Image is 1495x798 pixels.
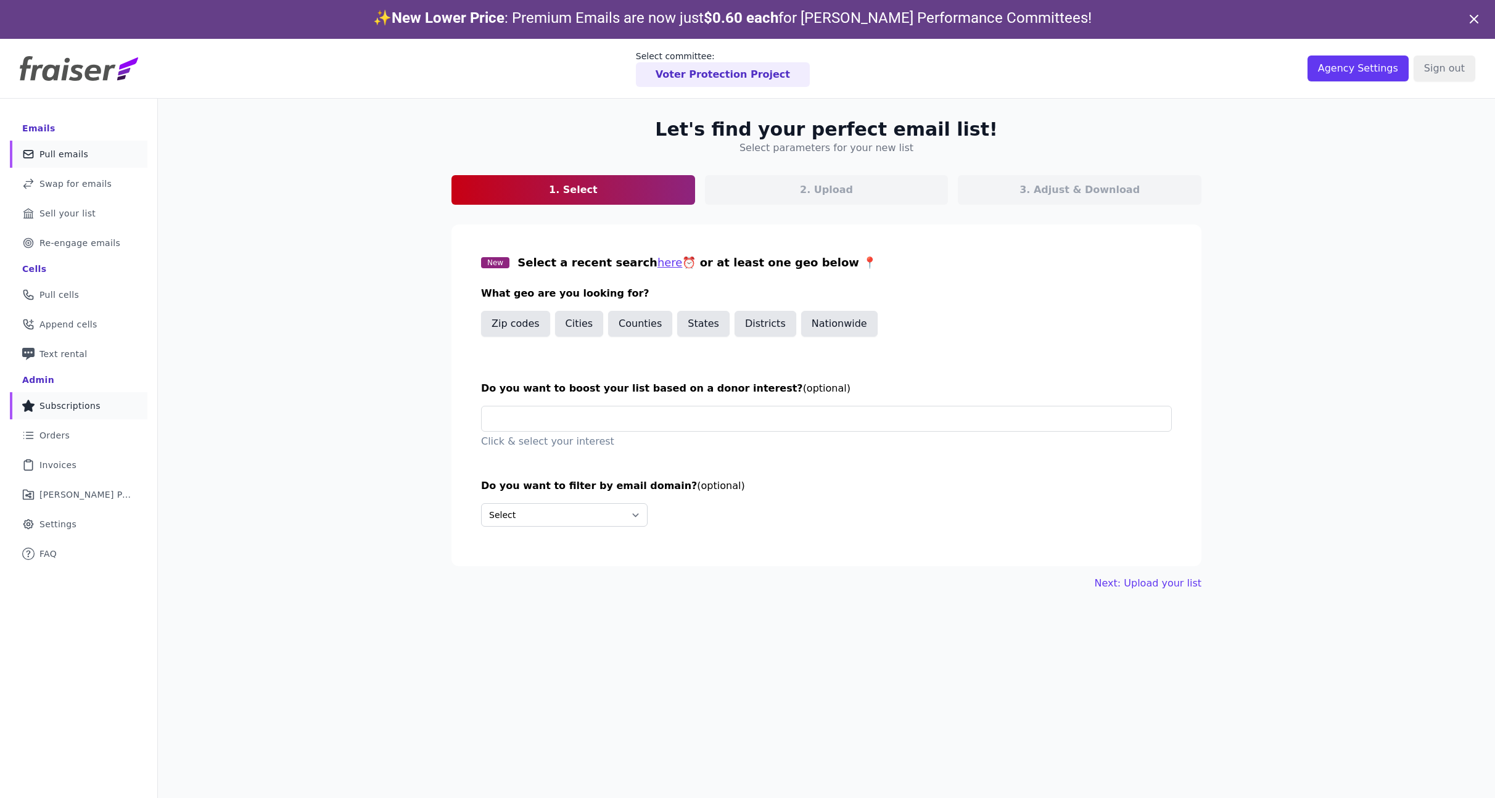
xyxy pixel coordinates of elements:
[39,178,112,190] span: Swap for emails
[1308,56,1409,81] input: Agency Settings
[1019,183,1140,197] p: 3. Adjust & Download
[10,340,147,368] a: Text rental
[10,281,147,308] a: Pull cells
[803,382,850,394] span: (optional)
[677,311,730,337] button: States
[697,480,744,492] span: (optional)
[517,256,876,269] span: Select a recent search ⏰ or at least one geo below 📍
[39,207,96,220] span: Sell your list
[481,311,550,337] button: Zip codes
[39,237,120,249] span: Re-engage emails
[10,422,147,449] a: Orders
[39,289,79,301] span: Pull cells
[10,311,147,338] a: Append cells
[655,118,997,141] h2: Let's find your perfect email list!
[657,254,683,271] button: here
[10,392,147,419] a: Subscriptions
[39,548,57,560] span: FAQ
[39,429,70,442] span: Orders
[10,451,147,479] a: Invoices
[10,540,147,567] a: FAQ
[636,50,810,62] p: Select committee:
[10,170,147,197] a: Swap for emails
[39,488,133,501] span: [PERSON_NAME] Performance
[451,175,695,205] a: 1. Select
[481,286,1172,301] h3: What geo are you looking for?
[39,400,101,412] span: Subscriptions
[22,263,46,275] div: Cells
[481,480,697,492] span: Do you want to filter by email domain?
[636,50,810,87] a: Select committee: Voter Protection Project
[10,200,147,227] a: Sell your list
[801,311,878,337] button: Nationwide
[20,56,138,81] img: Fraiser Logo
[481,434,1172,449] p: Click & select your interest
[10,141,147,168] a: Pull emails
[22,374,54,386] div: Admin
[739,141,913,155] h4: Select parameters for your new list
[1414,56,1475,81] input: Sign out
[22,122,56,134] div: Emails
[800,183,853,197] p: 2. Upload
[10,511,147,538] a: Settings
[39,318,97,331] span: Append cells
[555,311,604,337] button: Cities
[735,311,796,337] button: Districts
[39,459,76,471] span: Invoices
[549,183,598,197] p: 1. Select
[39,348,88,360] span: Text rental
[39,518,76,530] span: Settings
[10,481,147,508] a: [PERSON_NAME] Performance
[656,67,790,82] p: Voter Protection Project
[608,311,672,337] button: Counties
[1095,576,1201,591] button: Next: Upload your list
[39,148,88,160] span: Pull emails
[481,257,509,268] span: New
[10,229,147,257] a: Re-engage emails
[481,382,803,394] span: Do you want to boost your list based on a donor interest?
